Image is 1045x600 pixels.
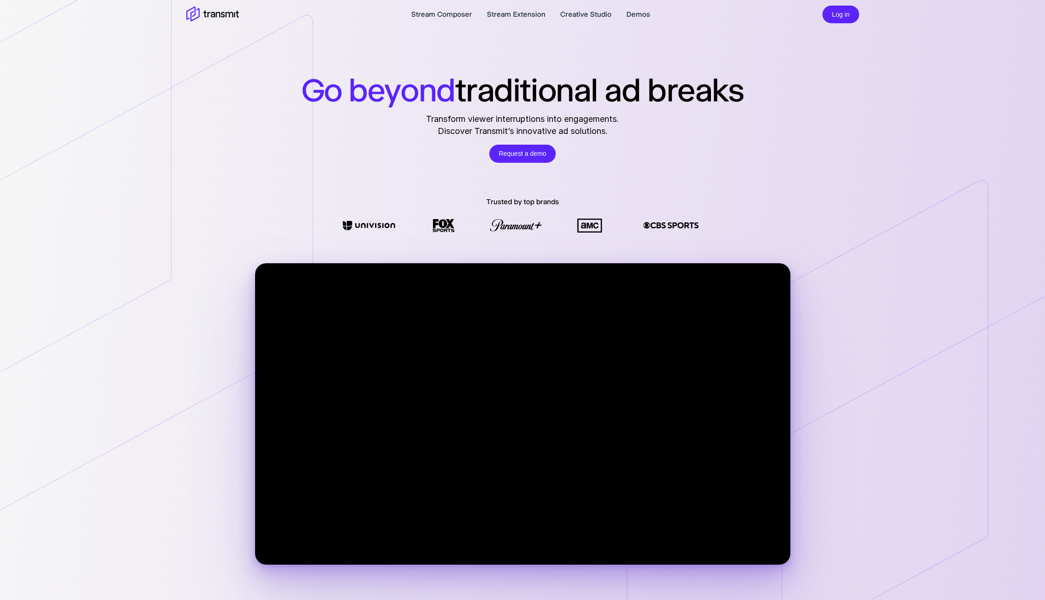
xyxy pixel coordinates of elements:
a: Stream Composer [411,9,472,20]
span: Transform viewer interruptions into engagements. [426,113,619,125]
a: Request a demo [489,145,556,163]
a: Creative Studio [560,9,611,20]
a: Demos [626,9,650,20]
span: Go beyond [302,71,455,109]
a: Log in [822,9,859,18]
p: Trusted by top brands [486,196,559,207]
a: Stream Extension [487,9,546,20]
span: Discover Transmit’s innovative ad solutions. [426,125,619,137]
button: Log in [822,6,859,24]
h1: traditional ad breaks [302,71,744,109]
